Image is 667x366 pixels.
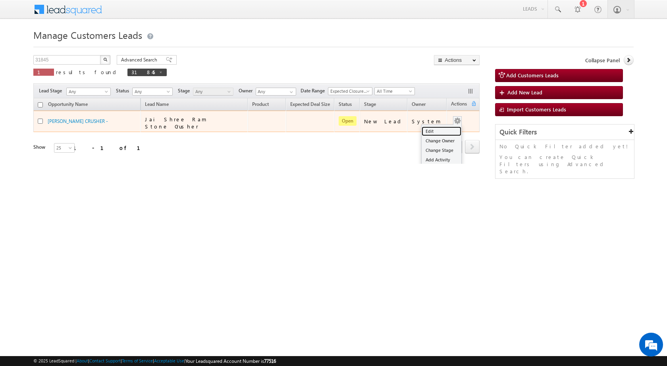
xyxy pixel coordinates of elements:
a: Any [66,88,111,96]
span: Any [67,88,108,95]
span: Expected Deal Size [290,101,330,107]
a: Expected Closure Date [328,87,372,95]
span: Your Leadsquared Account Number is [185,358,276,364]
a: Stage [360,100,380,110]
div: Minimize live chat window [130,4,149,23]
span: All Time [375,88,413,95]
span: Stage [364,101,376,107]
input: Check all records [38,102,43,107]
a: Change Stage [422,146,461,155]
span: Opportunity Name [48,101,88,107]
span: Owner [412,101,426,107]
a: Any [132,88,173,96]
span: Product [252,101,269,107]
a: Add Activity [422,155,461,165]
span: Open [339,116,357,126]
a: Show All Items [285,88,295,96]
em: Start Chat [108,244,144,255]
span: Add New Lead [507,89,542,96]
img: Search [103,57,107,61]
div: System [412,118,443,125]
span: 31845 [131,69,155,75]
span: Manage Customers Leads [33,29,142,41]
span: Import Customers Leads [507,106,566,113]
span: Date Range [301,87,328,94]
span: Any [133,88,170,95]
p: No Quick Filter added yet! [499,143,630,150]
span: Stage [178,87,193,94]
span: next [465,140,480,153]
a: About [77,358,88,363]
span: 25 [54,144,75,151]
span: Actions [447,100,471,110]
a: Change Owner [422,136,461,146]
button: Actions [434,55,480,65]
a: Terms of Service [122,358,153,363]
span: 77516 [264,358,276,364]
a: Status [335,100,356,110]
span: Owner [239,87,256,94]
a: Edit [422,126,461,136]
span: Jai Shree Ram Stone Crusher [145,116,206,130]
span: Add Customers Leads [506,72,559,79]
a: Contact Support [89,358,121,363]
span: Status [116,87,132,94]
span: Lead Name [141,100,173,110]
span: Lead Stage [39,87,65,94]
input: Type to Search [256,88,296,96]
span: © 2025 LeadSquared | | | | | [33,357,276,365]
a: Opportunity Name [44,100,92,110]
div: 1 - 1 of 1 [73,143,150,152]
img: d_60004797649_company_0_60004797649 [13,42,33,52]
a: Acceptable Use [154,358,184,363]
div: Show [33,144,48,151]
p: You can create Quick Filters using Advanced Search. [499,153,630,175]
span: Expected Closure Date [328,88,370,95]
span: Any [193,88,231,95]
a: Any [193,88,233,96]
a: All Time [374,87,415,95]
div: Chat with us now [41,42,133,52]
span: Collapse Panel [585,57,620,64]
div: New Lead [364,118,404,125]
div: Quick Filters [495,125,634,140]
a: [PERSON_NAME] CRUSHER - [48,118,108,124]
textarea: Type your message and hit 'Enter' [10,73,145,238]
span: results found [56,69,119,75]
span: Advanced Search [121,56,160,63]
a: 25 [54,143,75,153]
span: 1 [37,69,50,75]
a: Expected Deal Size [286,100,334,110]
a: next [465,141,480,153]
